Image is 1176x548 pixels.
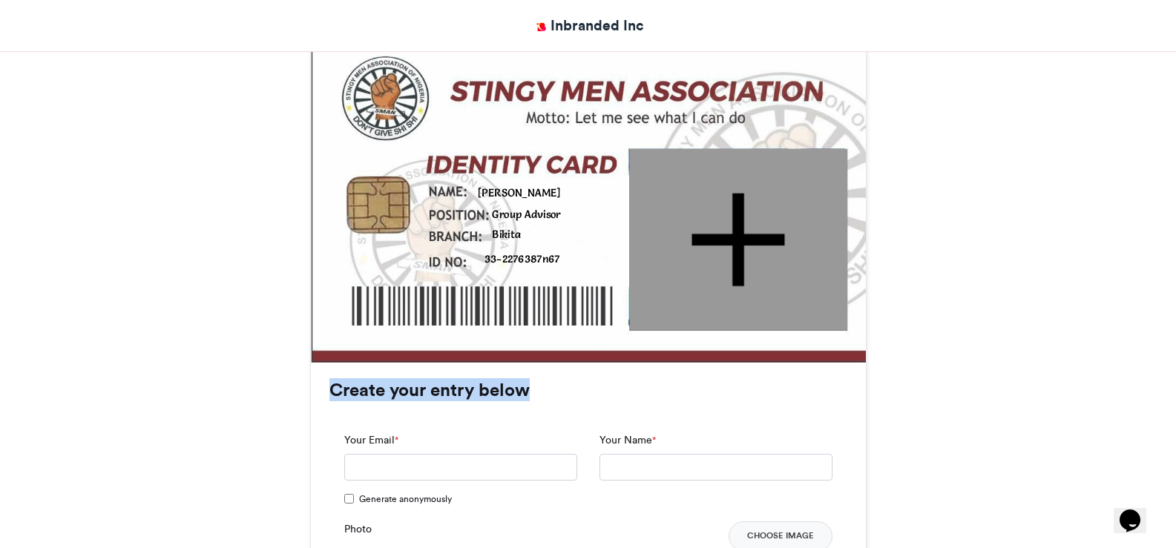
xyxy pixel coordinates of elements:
[344,432,398,448] label: Your Email
[492,206,608,221] div: Group Advisor
[359,492,452,506] span: Generate anonymously
[329,381,847,399] h3: Create your entry below
[478,185,608,200] div: [PERSON_NAME]
[484,251,608,266] div: 33-2276387n67
[600,432,656,448] label: Your Name
[1114,489,1161,533] iframe: chat widget
[532,15,644,36] a: Inbranded Inc
[311,48,866,363] img: Background
[532,18,551,36] img: Inbranded
[344,521,372,537] label: Photo
[492,226,614,241] div: Bikita
[344,494,354,504] input: Generate anonymously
